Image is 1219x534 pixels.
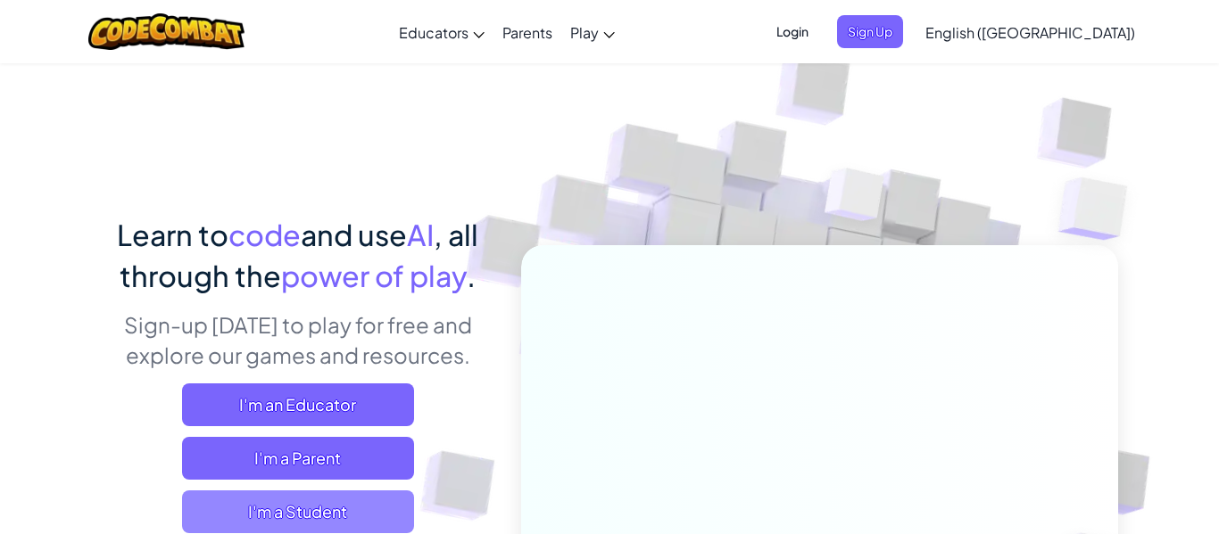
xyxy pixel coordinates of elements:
button: I'm a Student [182,490,414,533]
a: Educators [390,8,493,56]
a: English ([GEOGRAPHIC_DATA]) [916,8,1144,56]
button: Sign Up [837,15,903,48]
span: and use [301,217,407,252]
button: Login [766,15,819,48]
span: Play [570,23,599,42]
span: power of play [281,258,467,293]
span: AI [407,217,434,252]
a: I'm a Parent [182,437,414,480]
span: Educators [399,23,469,42]
img: Overlap cubes [792,133,920,266]
span: code [228,217,301,252]
span: . [467,258,476,293]
span: English ([GEOGRAPHIC_DATA]) [925,23,1135,42]
img: CodeCombat logo [88,13,245,50]
a: Parents [493,8,561,56]
a: Play [561,8,624,56]
a: I'm an Educator [182,383,414,426]
p: Sign-up [DATE] to play for free and explore our games and resources. [101,309,494,370]
span: Learn to [117,217,228,252]
img: Overlap cubes [1023,134,1177,284]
